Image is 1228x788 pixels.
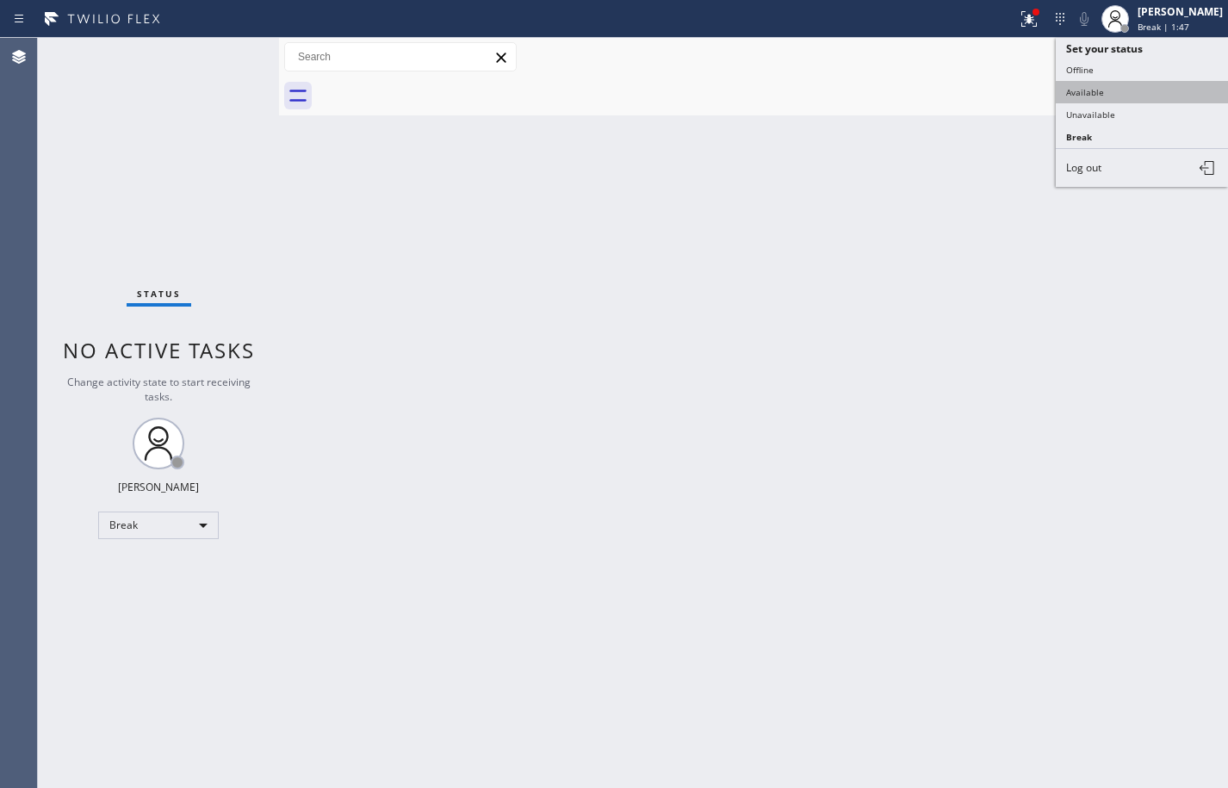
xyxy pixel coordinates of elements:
[137,288,181,300] span: Status
[1138,21,1189,33] span: Break | 1:47
[63,336,255,364] span: No active tasks
[67,375,251,404] span: Change activity state to start receiving tasks.
[1138,4,1223,19] div: [PERSON_NAME]
[118,480,199,494] div: [PERSON_NAME]
[98,512,219,539] div: Break
[1072,7,1096,31] button: Mute
[285,43,516,71] input: Search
